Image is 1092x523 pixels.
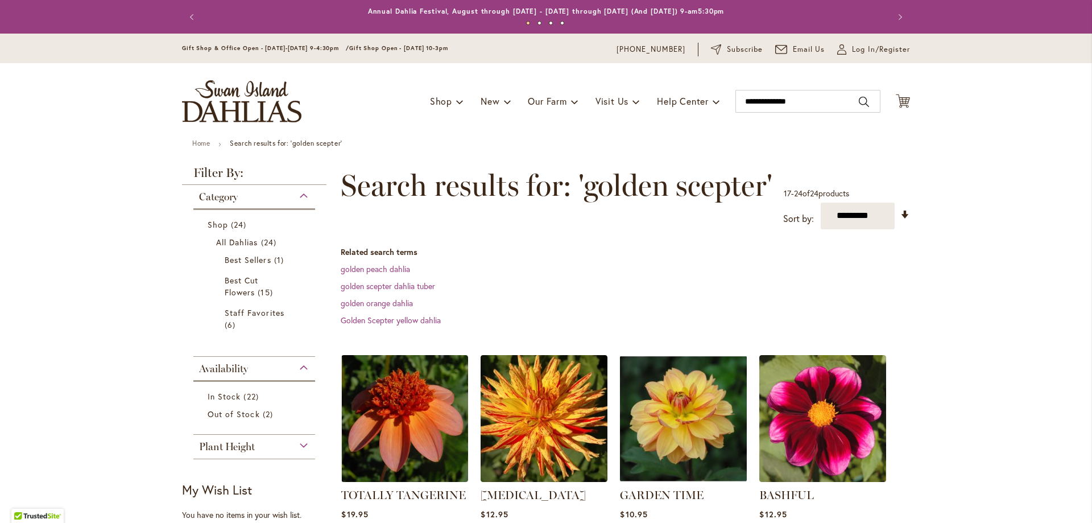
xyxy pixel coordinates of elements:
[481,473,607,484] a: POPPERS
[208,219,304,230] a: Shop
[182,80,301,122] a: store logo
[784,184,849,203] p: - of products
[230,139,342,147] strong: Search results for: 'golden scepter'
[526,21,530,25] button: 1 of 4
[231,219,249,230] span: 24
[481,95,499,107] span: New
[341,263,410,274] a: golden peach dahlia
[810,188,818,199] span: 24
[368,7,725,15] a: Annual Dahlia Festival, August through [DATE] - [DATE] through [DATE] (And [DATE]) 9-am5:30pm
[560,21,564,25] button: 4 of 4
[727,44,763,55] span: Subscribe
[430,95,452,107] span: Shop
[225,275,258,298] span: Best Cut Flowers
[274,254,287,266] span: 1
[192,139,210,147] a: Home
[481,355,607,482] img: POPPERS
[341,315,441,326] a: Golden Scepter yellow dahlia
[208,408,304,420] a: Out of Stock 2
[208,391,241,402] span: In Stock
[617,44,685,55] a: [PHONE_NUMBER]
[258,286,275,298] span: 15
[794,188,803,199] span: 24
[620,488,704,502] a: GARDEN TIME
[657,95,709,107] span: Help Center
[341,473,468,484] a: TOTALLY TANGERINE
[349,44,448,52] span: Gift Shop Open - [DATE] 10-3pm
[225,319,238,331] span: 6
[182,481,252,498] strong: My Wish List
[199,440,255,453] span: Plant Height
[341,246,910,258] dt: Related search terms
[759,473,886,484] a: BASHFUL
[341,281,435,291] a: golden scepter dahlia tuber
[263,408,276,420] span: 2
[341,488,466,502] a: TOTALLY TANGERINE
[759,355,886,482] img: BASHFUL
[225,307,287,331] a: Staff Favorites
[182,167,326,185] strong: Filter By:
[341,355,468,482] img: TOTALLY TANGERINE
[225,307,284,318] span: Staff Favorites
[528,95,566,107] span: Our Farm
[759,488,814,502] a: BASHFUL
[784,188,791,199] span: 17
[549,21,553,25] button: 3 of 4
[341,298,413,308] a: golden orange dahlia
[711,44,763,55] a: Subscribe
[620,509,647,520] span: $10.95
[216,237,258,248] span: All Dahlias
[261,236,279,248] span: 24
[537,21,541,25] button: 2 of 4
[243,390,261,402] span: 22
[481,509,508,520] span: $12.95
[775,44,825,55] a: Email Us
[199,191,238,203] span: Category
[759,509,787,520] span: $12.95
[182,6,205,28] button: Previous
[182,509,334,521] div: You have no items in your wish list.
[852,44,910,55] span: Log In/Register
[208,219,228,230] span: Shop
[620,473,747,484] a: GARDEN TIME
[199,363,248,375] span: Availability
[595,95,628,107] span: Visit Us
[225,254,271,265] span: Best Sellers
[225,254,287,266] a: Best Sellers
[341,509,368,520] span: $19.95
[208,390,304,402] a: In Stock 22
[216,236,295,248] a: All Dahlias
[341,168,772,203] span: Search results for: 'golden scepter'
[208,409,260,419] span: Out of Stock
[481,488,586,502] a: [MEDICAL_DATA]
[837,44,910,55] a: Log In/Register
[793,44,825,55] span: Email Us
[887,6,910,28] button: Next
[783,208,814,229] label: Sort by:
[225,274,287,298] a: Best Cut Flowers
[620,355,747,482] img: GARDEN TIME
[182,44,349,52] span: Gift Shop & Office Open - [DATE]-[DATE] 9-4:30pm /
